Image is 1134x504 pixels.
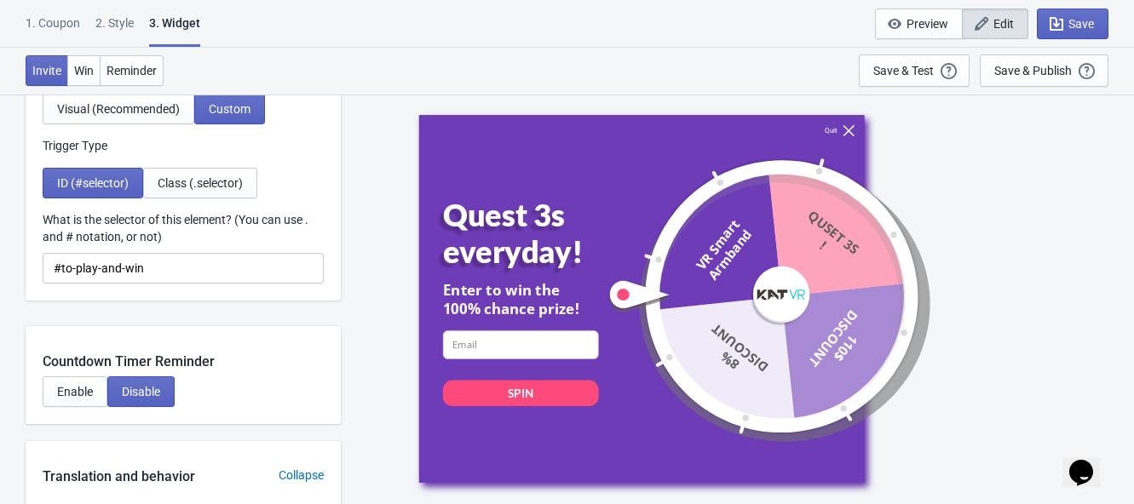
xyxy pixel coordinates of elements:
[67,55,101,86] button: Win
[1068,17,1094,31] span: Save
[873,64,934,77] div: Save & Test
[149,14,200,47] div: 3. Widget
[875,9,963,39] button: Preview
[43,211,324,245] label: What is the selector of this element? (You can use . and # notation, or not)
[442,330,598,359] input: Email
[143,168,257,198] button: Class (.selector)
[262,467,341,484] div: Collapse
[43,253,324,283] input: ID or Class
[994,64,1072,77] div: Save & Publish
[993,17,1014,31] span: Edit
[107,376,175,407] button: Disable
[907,17,948,31] span: Preview
[158,176,243,190] span: Class (.selector)
[43,137,324,155] p: Trigger Type
[43,376,107,407] button: Enable
[1062,436,1117,487] iframe: chat widget
[442,197,629,270] div: Quest 3s everyday!
[74,64,94,77] span: Win
[26,55,68,86] button: Invite
[442,279,598,318] div: Enter to win the 100% chance prize!
[57,176,129,190] span: ID (#selector)
[57,385,93,398] span: Enable
[100,55,164,86] button: Reminder
[859,54,970,87] button: Save & Test
[508,385,533,401] div: SPIN
[26,326,341,372] div: Countdown Timer Reminder
[980,54,1108,87] button: Save & Publish
[122,385,160,398] span: Disable
[825,126,838,134] div: Quit
[209,102,250,116] span: Custom
[57,102,180,116] span: Visual (Recommended)
[26,14,80,44] div: 1. Coupon
[106,64,157,77] span: Reminder
[962,9,1028,39] button: Edit
[26,467,212,487] div: Translation and behavior
[95,14,134,44] div: 2 . Style
[43,168,143,198] button: ID (#selector)
[43,94,194,124] button: Visual (Recommended)
[194,94,265,124] button: Custom
[1037,9,1108,39] button: Save
[32,64,61,77] span: Invite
